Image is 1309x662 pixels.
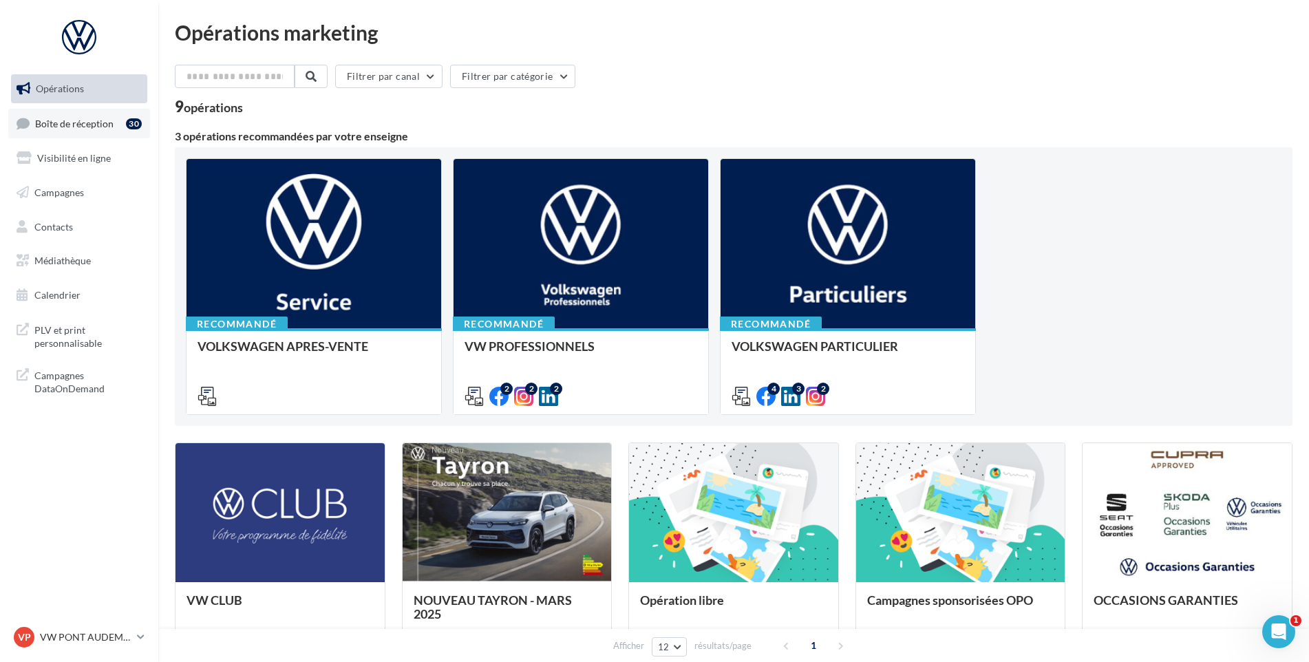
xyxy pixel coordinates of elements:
a: PLV et print personnalisable [8,315,150,356]
span: Opération libre [640,592,724,608]
button: Filtrer par catégorie [450,65,575,88]
span: Calendrier [34,289,81,301]
span: Afficher [613,639,644,652]
a: VP VW PONT AUDEMER [11,624,147,650]
div: 3 [792,383,805,395]
span: Campagnes DataOnDemand [34,366,142,396]
a: Visibilité en ligne [8,144,150,173]
span: VW PROFESSIONNELS [465,339,595,354]
span: 1 [1290,615,1301,626]
div: 2 [550,383,562,395]
span: résultats/page [694,639,752,652]
div: Recommandé [453,317,555,332]
a: Contacts [8,213,150,242]
div: Recommandé [186,317,288,332]
div: Recommandé [720,317,822,332]
div: opérations [184,101,243,114]
span: VOLKSWAGEN APRES-VENTE [198,339,368,354]
span: OCCASIONS GARANTIES [1094,592,1238,608]
div: 3 opérations recommandées par votre enseigne [175,131,1292,142]
p: VW PONT AUDEMER [40,630,131,644]
div: 9 [175,99,243,114]
span: Contacts [34,220,73,232]
div: Opérations marketing [175,22,1292,43]
button: 12 [652,637,687,656]
div: 30 [126,118,142,129]
iframe: Intercom live chat [1262,615,1295,648]
span: Campagnes sponsorisées OPO [867,592,1033,608]
span: 12 [658,641,670,652]
a: Médiathèque [8,246,150,275]
span: Visibilité en ligne [37,152,111,164]
span: 1 [802,634,824,656]
a: Opérations [8,74,150,103]
a: Campagnes DataOnDemand [8,361,150,401]
span: PLV et print personnalisable [34,321,142,350]
span: Campagnes [34,186,84,198]
span: NOUVEAU TAYRON - MARS 2025 [414,592,572,621]
span: Boîte de réception [35,117,114,129]
span: Médiathèque [34,255,91,266]
span: VOLKSWAGEN PARTICULIER [732,339,898,354]
a: Campagnes [8,178,150,207]
span: VP [18,630,31,644]
div: 4 [767,383,780,395]
div: 2 [500,383,513,395]
span: Opérations [36,83,84,94]
div: 2 [525,383,538,395]
div: 2 [817,383,829,395]
a: Calendrier [8,281,150,310]
a: Boîte de réception30 [8,109,150,138]
button: Filtrer par canal [335,65,443,88]
span: VW CLUB [187,592,242,608]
